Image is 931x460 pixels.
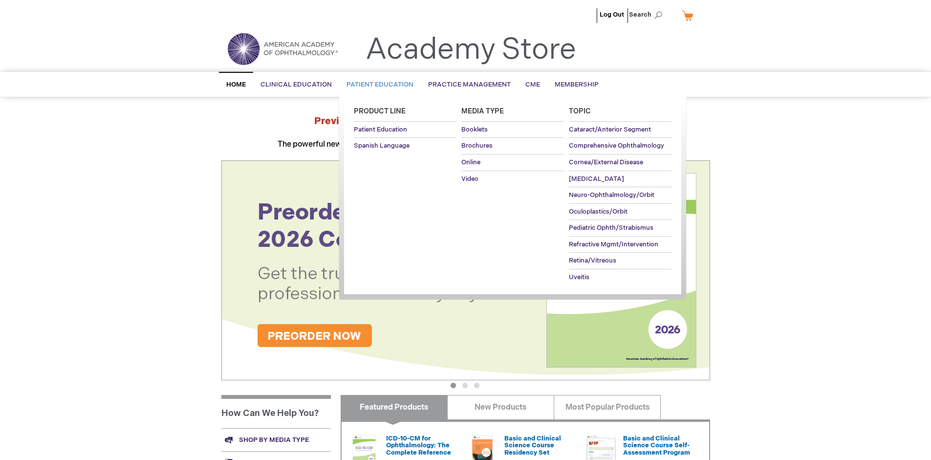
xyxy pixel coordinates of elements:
a: Featured Products [341,395,448,419]
span: Product Line [354,107,406,115]
a: Most Popular Products [554,395,661,419]
span: Practice Management [428,81,511,88]
button: 2 of 3 [462,383,468,388]
span: Neuro-Ophthalmology/Orbit [569,191,654,199]
strong: Preview the at AAO 2025 [314,115,617,127]
h1: How Can We Help You? [221,395,331,428]
a: ICD-10-CM for Ophthalmology: The Complete Reference [386,435,451,457]
a: Academy Store [366,32,576,67]
span: Spanish Language [354,142,410,150]
a: New Products [447,395,554,419]
span: Brochures [461,142,493,150]
span: [MEDICAL_DATA] [569,175,624,183]
button: 3 of 3 [474,383,479,388]
span: Patient Education [354,126,407,133]
span: Online [461,158,480,166]
span: CME [525,81,540,88]
button: 1 of 3 [451,383,456,388]
span: Cornea/External Disease [569,158,643,166]
a: Shop by media type [221,428,331,451]
a: Log Out [600,11,624,19]
span: Oculoplastics/Orbit [569,208,628,216]
span: Clinical Education [260,81,332,88]
span: Media Type [461,107,504,115]
span: Home [226,81,246,88]
span: Topic [569,107,591,115]
span: Membership [555,81,599,88]
span: Search [629,5,666,24]
span: Uveitis [569,273,589,281]
span: Patient Education [346,81,413,88]
a: Basic and Clinical Science Course Residency Set [504,435,561,457]
span: Comprehensive Ophthalmology [569,142,664,150]
span: Booklets [461,126,488,133]
span: Cataract/Anterior Segment [569,126,651,133]
span: Video [461,175,478,183]
span: Retina/Vitreous [569,257,616,264]
a: Basic and Clinical Science Course Self-Assessment Program [623,435,690,457]
span: Pediatric Ophth/Strabismus [569,224,653,232]
span: Refractive Mgmt/Intervention [569,241,658,248]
